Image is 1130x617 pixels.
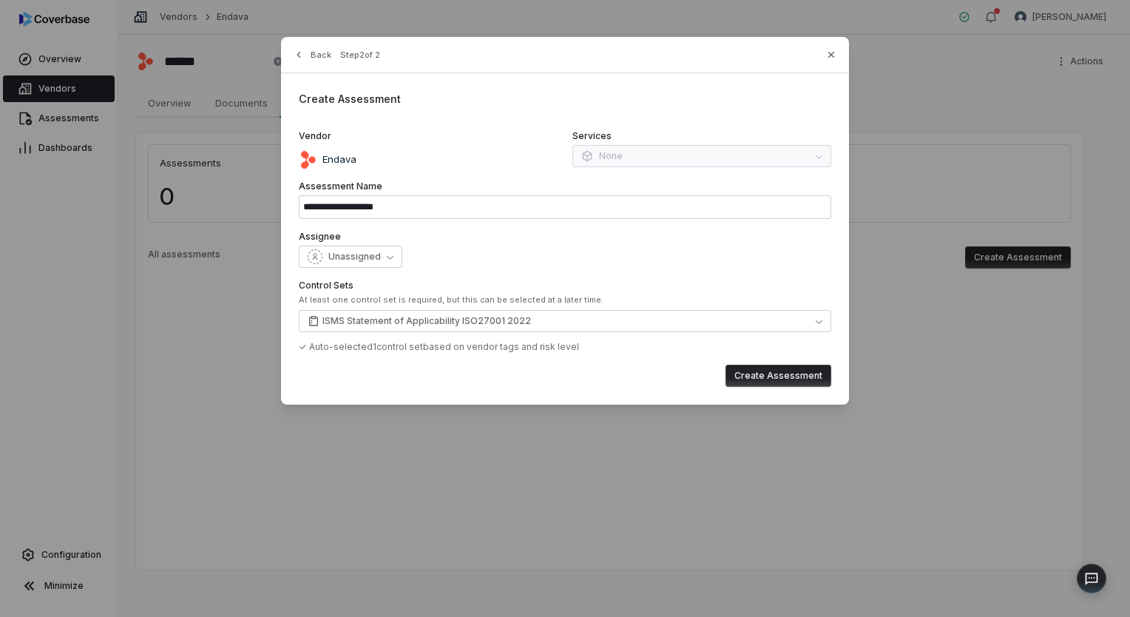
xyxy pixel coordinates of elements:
span: Step 2 of 2 [340,50,380,61]
div: At least one control set is required, but this can be selected at a later time. [299,294,831,306]
div: ✓ Auto-selected 1 control set based on vendor tags and risk level [299,341,831,353]
button: Create Assessment [725,365,831,387]
span: ISMS Statement of Applicability ISO27001 2022 [322,315,531,327]
label: Assessment Name [299,181,831,192]
label: Services [572,130,831,142]
button: Back [288,41,336,68]
label: Assignee [299,231,831,243]
span: Create Assessment [299,92,401,105]
p: Endava [317,152,356,167]
span: Vendor [299,130,331,142]
span: Unassigned [328,251,381,263]
label: Control Sets [299,280,831,291]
